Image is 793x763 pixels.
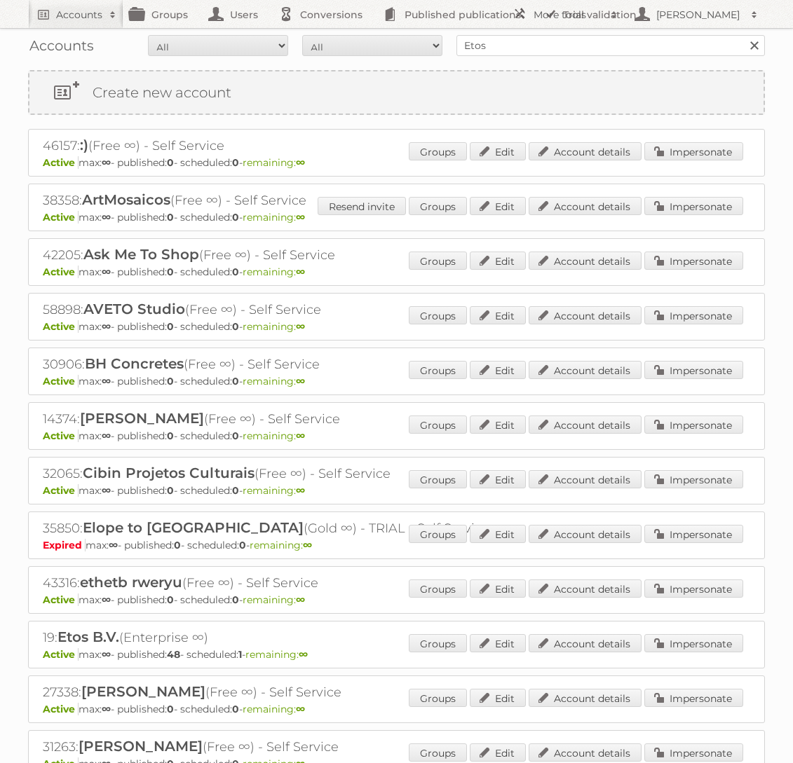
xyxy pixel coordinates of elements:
strong: 0 [167,266,174,278]
span: remaining: [243,484,305,497]
h2: 32065: (Free ∞) - Self Service [43,465,534,483]
strong: 0 [167,703,174,715]
a: Impersonate [644,361,743,379]
span: Active [43,375,79,387]
strong: 0 [232,266,239,278]
strong: ∞ [303,539,312,551]
span: Active [43,320,79,333]
h2: 35850: (Gold ∞) - TRIAL - Self Service [43,519,534,537]
span: BH Concretes [85,355,184,372]
span: remaining: [243,211,305,224]
strong: ∞ [102,266,111,278]
a: Account details [529,743,642,762]
a: Impersonate [644,306,743,324]
a: Account details [529,415,642,434]
strong: 0 [174,539,181,551]
strong: 1 [238,648,242,661]
a: Edit [470,415,526,434]
span: remaining: [243,320,305,333]
span: Ask Me To Shop [83,246,199,263]
span: Active [43,484,79,497]
a: Impersonate [644,197,743,215]
a: Impersonate [644,579,743,598]
strong: 0 [167,375,174,387]
strong: ∞ [102,703,111,715]
span: AVETO Studio [83,301,185,317]
strong: ∞ [102,156,111,169]
a: Impersonate [644,743,743,762]
p: max: - published: - scheduled: - [43,484,750,497]
a: Account details [529,634,642,652]
a: Account details [529,579,642,598]
p: max: - published: - scheduled: - [43,539,750,551]
p: max: - published: - scheduled: - [43,211,750,224]
strong: 0 [239,539,246,551]
a: Groups [409,252,467,270]
span: Active [43,703,79,715]
span: :) [80,137,88,153]
a: Edit [470,361,526,379]
span: Active [43,648,79,661]
a: Account details [529,252,642,270]
strong: 0 [232,429,239,442]
strong: ∞ [102,211,111,224]
a: Groups [409,579,467,598]
a: Create new account [29,71,764,114]
p: max: - published: - scheduled: - [43,320,750,333]
a: Edit [470,142,526,160]
a: Account details [529,689,642,707]
strong: ∞ [102,375,111,387]
span: Etos B.V. [57,628,119,645]
span: remaining: [243,703,305,715]
span: Active [43,156,79,169]
strong: ∞ [296,484,305,497]
a: Groups [409,415,467,434]
h2: 31263: (Free ∞) - Self Service [43,738,534,756]
span: Active [43,266,79,278]
p: max: - published: - scheduled: - [43,266,750,278]
strong: ∞ [102,648,111,661]
h2: 30906: (Free ∞) - Self Service [43,355,534,373]
h2: 43316: (Free ∞) - Self Service [43,574,534,592]
strong: ∞ [296,211,305,224]
span: remaining: [243,375,305,387]
span: remaining: [243,266,305,278]
a: Edit [470,525,526,543]
a: Edit [470,634,526,652]
a: Account details [529,470,642,488]
a: Account details [529,142,642,160]
h2: Accounts [56,8,102,22]
strong: ∞ [102,429,111,442]
h2: More tools [534,8,604,22]
a: Groups [409,689,467,707]
span: Active [43,429,79,442]
strong: 0 [167,156,174,169]
a: Edit [470,689,526,707]
strong: 0 [167,429,174,442]
a: Account details [529,306,642,324]
h2: 19: (Enterprise ∞) [43,628,534,647]
span: remaining: [250,539,312,551]
a: Edit [470,197,526,215]
strong: 0 [167,320,174,333]
h2: 46157: (Free ∞) - Self Service [43,137,534,155]
strong: ∞ [296,703,305,715]
strong: 0 [167,484,174,497]
strong: ∞ [102,320,111,333]
strong: ∞ [296,266,305,278]
h2: 38358: (Free ∞) - Self Service [43,191,534,209]
a: Groups [409,525,467,543]
span: Active [43,211,79,224]
strong: ∞ [296,320,305,333]
a: Groups [409,197,467,215]
h2: 58898: (Free ∞) - Self Service [43,301,534,319]
a: Account details [529,361,642,379]
span: ArtMosaicos [82,191,170,208]
a: Impersonate [644,689,743,707]
strong: 0 [232,484,239,497]
strong: ∞ [296,375,305,387]
a: Groups [409,361,467,379]
strong: ∞ [109,539,118,551]
strong: 0 [232,703,239,715]
strong: 0 [232,320,239,333]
